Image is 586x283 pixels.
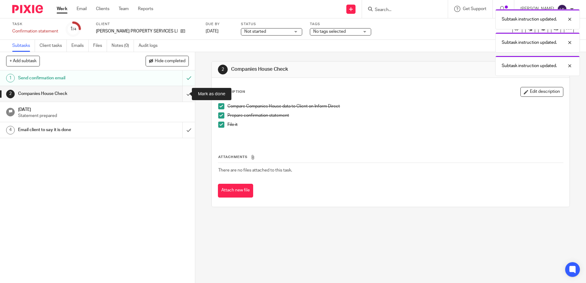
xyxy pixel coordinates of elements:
p: Description [218,89,245,94]
h1: [DATE] [18,105,189,113]
a: Reports [138,6,153,12]
span: Hide completed [155,59,185,64]
div: 1 [70,25,76,32]
p: Subtask instruction updated. [502,16,557,22]
span: Not started [244,29,266,34]
label: Due by [206,22,233,27]
p: Subtask instruction updated. [502,40,557,46]
img: svg%3E [557,4,567,14]
a: Client tasks [40,40,67,52]
button: Attach new file [218,184,253,198]
p: Statement prepared [18,113,189,119]
button: Hide completed [146,56,189,66]
button: Edit description [520,87,563,97]
p: [PERSON_NAME] PROPERTY SERVICES LIMITED [96,28,177,34]
button: + Add subtask [6,56,40,66]
a: Team [119,6,129,12]
a: Notes (0) [112,40,134,52]
a: Subtasks [12,40,35,52]
p: Prepare confirmation statement [227,112,563,119]
p: File it [227,122,563,128]
label: Status [241,22,302,27]
p: Subtask instruction updated. [502,63,557,69]
div: 4 [6,126,15,134]
div: 2 [218,65,228,74]
h1: Companies House Check [231,66,404,73]
a: Audit logs [139,40,162,52]
div: 2 [6,90,15,98]
label: Client [96,22,198,27]
small: /4 [73,28,76,31]
h1: Email client to say it is done [18,125,124,134]
a: Clients [96,6,109,12]
h1: Companies House Check [18,89,124,98]
div: 1 [6,74,15,82]
a: Work [57,6,67,12]
a: Email [77,6,87,12]
h1: Send confirmation email [18,74,124,83]
a: Files [93,40,107,52]
span: Attachments [218,155,248,159]
div: Confirmation statement [12,28,58,34]
a: Emails [71,40,89,52]
span: [DATE] [206,29,219,33]
p: Compare Companies House data to Client on Inform Direct [227,103,563,109]
img: Pixie [12,5,43,13]
label: Task [12,22,58,27]
span: There are no files attached to this task. [218,168,292,172]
